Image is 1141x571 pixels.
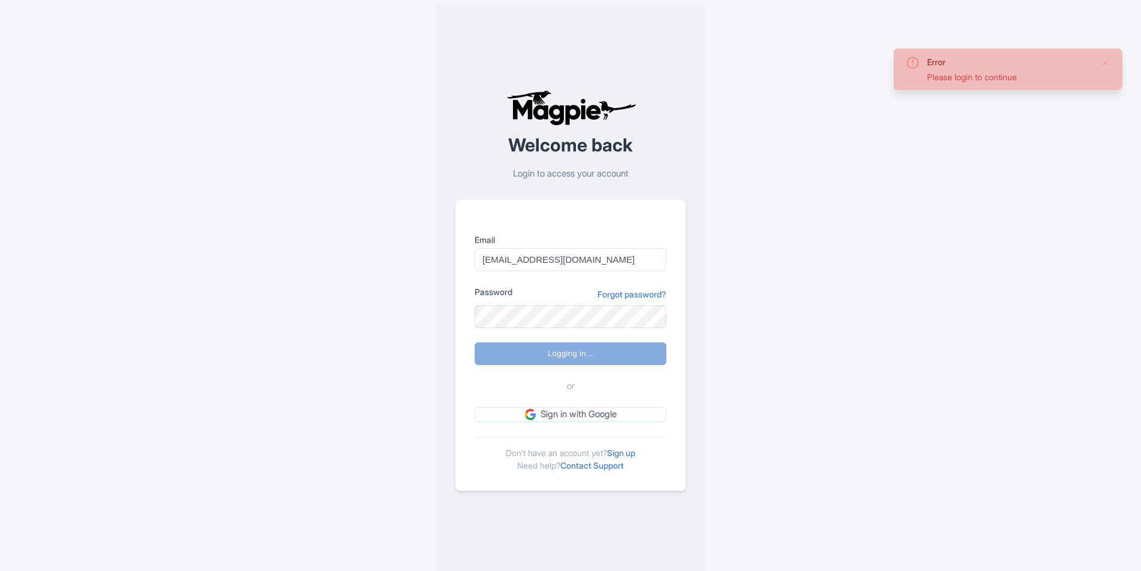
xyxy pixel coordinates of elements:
[567,379,575,393] span: or
[927,71,1091,83] div: Please login to continue
[927,56,1091,68] div: Error
[503,90,638,126] img: logo-ab69f6fb50320c5b225c76a69d11143b.png
[560,460,624,470] a: Contact Support
[475,248,666,271] input: you@example.com
[607,448,635,458] a: Sign up
[597,288,666,300] a: Forgot password?
[525,409,536,420] img: google.svg
[1101,56,1110,70] button: Close
[475,407,666,422] a: Sign in with Google
[475,436,666,472] div: Don't have an account yet? Need help?
[455,167,686,181] p: Login to access your account
[475,285,512,298] label: Password
[475,233,666,246] label: Email
[475,342,666,365] input: Logging in...
[455,135,686,155] h2: Welcome back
